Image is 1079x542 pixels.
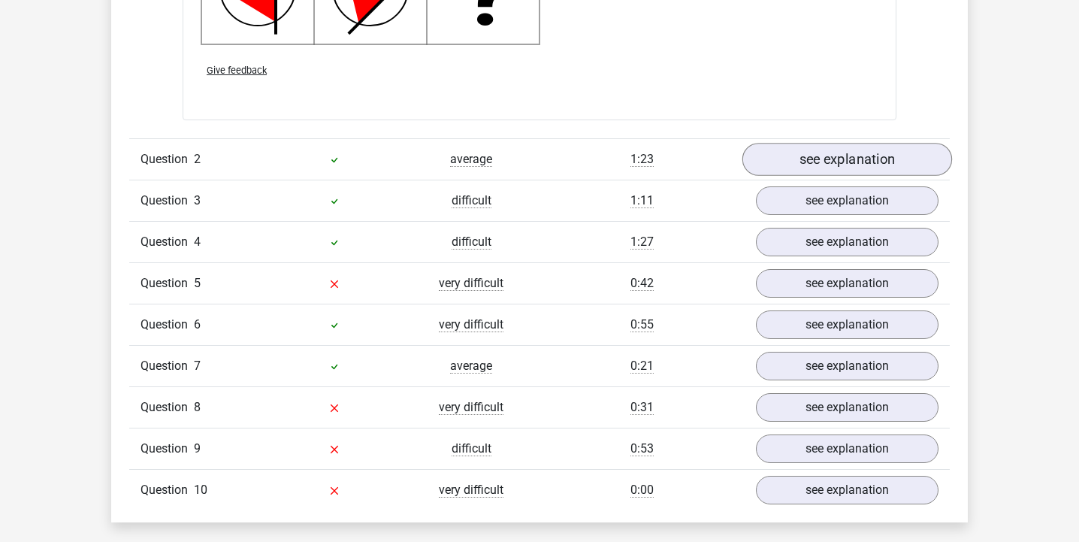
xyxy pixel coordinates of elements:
[630,235,654,250] span: 1:27
[141,481,194,499] span: Question
[141,398,194,416] span: Question
[194,152,201,166] span: 2
[756,269,938,298] a: see explanation
[439,483,503,498] span: very difficult
[630,359,654,374] span: 0:21
[452,193,491,208] span: difficult
[450,359,492,374] span: average
[194,235,201,249] span: 4
[630,193,654,208] span: 1:11
[630,317,654,332] span: 0:55
[141,233,194,251] span: Question
[194,400,201,414] span: 8
[141,274,194,292] span: Question
[194,483,207,497] span: 10
[630,441,654,456] span: 0:53
[630,152,654,167] span: 1:23
[439,276,503,291] span: very difficult
[194,441,201,456] span: 9
[756,352,938,380] a: see explanation
[630,276,654,291] span: 0:42
[630,483,654,498] span: 0:00
[207,65,267,76] span: Give feedback
[452,441,491,456] span: difficult
[756,310,938,339] a: see explanation
[742,143,952,176] a: see explanation
[194,276,201,290] span: 5
[756,186,938,215] a: see explanation
[756,393,938,422] a: see explanation
[194,317,201,332] span: 6
[194,359,201,373] span: 7
[439,317,503,332] span: very difficult
[450,152,492,167] span: average
[194,193,201,207] span: 3
[141,150,194,168] span: Question
[141,440,194,458] span: Question
[452,235,491,250] span: difficult
[141,192,194,210] span: Question
[141,357,194,375] span: Question
[439,400,503,415] span: very difficult
[756,435,938,463] a: see explanation
[756,476,938,504] a: see explanation
[141,316,194,334] span: Question
[756,228,938,256] a: see explanation
[630,400,654,415] span: 0:31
